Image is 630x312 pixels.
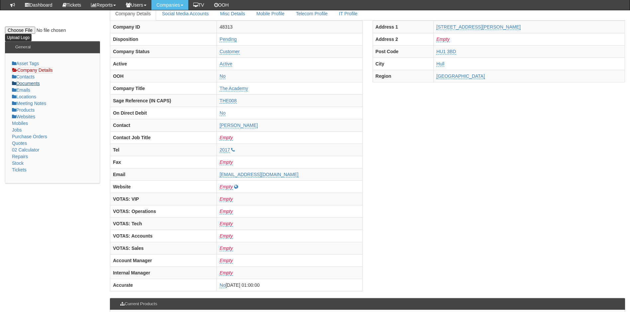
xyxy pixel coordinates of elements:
[110,144,217,156] th: Tel
[373,70,434,82] th: Region
[110,82,217,94] th: Company Title
[220,282,225,288] a: No
[220,233,233,239] a: Empty
[12,81,40,86] a: Documents
[215,7,250,21] a: Misc Details
[12,134,47,139] a: Purchase Orders
[291,7,333,21] a: Telecom Profile
[12,114,35,119] a: Websites
[110,168,217,180] th: Email
[110,119,217,131] th: Contact
[110,254,217,266] th: Account Manager
[220,196,233,202] a: Empty
[12,101,46,106] a: Meeting Notes
[157,7,214,21] a: Social Media Accounts
[12,154,28,159] a: Repairs
[110,266,217,279] th: Internal Manager
[220,49,240,54] a: Customer
[220,123,258,128] a: [PERSON_NAME]
[217,279,362,291] td: [DATE] 01:00:00
[220,172,298,177] a: [EMAIL_ADDRESS][DOMAIN_NAME]
[110,33,217,45] th: Disposition
[12,94,36,99] a: Locations
[110,107,217,119] th: On Direct Debit
[110,45,217,57] th: Company Status
[220,246,233,251] a: Empty
[220,184,233,190] a: Empty
[110,205,217,217] th: VOTAS: Operations
[110,57,217,70] th: Active
[220,258,233,263] a: Empty
[373,21,434,33] th: Address 1
[12,87,30,93] a: Emails
[220,110,225,116] a: No
[110,217,217,230] th: VOTAS: Tech
[436,73,485,79] a: [GEOGRAPHIC_DATA]
[110,94,217,107] th: Sage Reference (IN CAPS)
[12,141,27,146] a: Quotes
[436,24,521,30] a: [STREET_ADDRESS][PERSON_NAME]
[220,73,225,79] a: No
[12,107,35,113] a: Products
[110,21,217,33] th: Company ID
[110,131,217,144] th: Contact Job Title
[220,86,248,91] a: The Academy
[436,49,456,54] a: HU1 3BD
[436,61,444,67] a: Hull
[220,270,233,276] a: Empty
[373,33,434,45] th: Address 2
[117,298,160,310] h3: Current Products
[110,70,217,82] th: OOH
[436,37,450,42] a: Empty
[12,160,24,166] a: Stock
[220,147,230,153] a: 2017
[110,156,217,168] th: Fax
[220,98,236,104] a: THE008
[110,230,217,242] th: VOTAS: Accounts
[373,45,434,57] th: Post Code
[220,159,233,165] a: Empty
[5,34,32,41] input: Upload Logo
[110,279,217,291] th: Accurate
[220,209,233,214] a: Empty
[12,167,27,172] a: Tickets
[110,242,217,254] th: VOTAS: Sales
[110,7,156,21] a: Company Details
[334,7,363,21] a: IT Profile
[217,21,362,33] td: 48313
[12,67,53,73] a: Company Details
[251,7,290,21] a: Mobile Profile
[12,42,34,53] h3: General
[110,180,217,193] th: Website
[110,193,217,205] th: VOTAS: VIP
[12,61,39,66] a: Asset Tags
[220,135,233,141] a: Empty
[220,61,232,67] a: Active
[12,74,35,79] a: Contacts
[12,121,28,126] a: Mobiles
[373,57,434,70] th: City
[12,147,40,153] a: 02 Calculator
[12,127,22,133] a: Jobs
[220,221,233,227] a: Empty
[220,37,236,42] a: Pending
